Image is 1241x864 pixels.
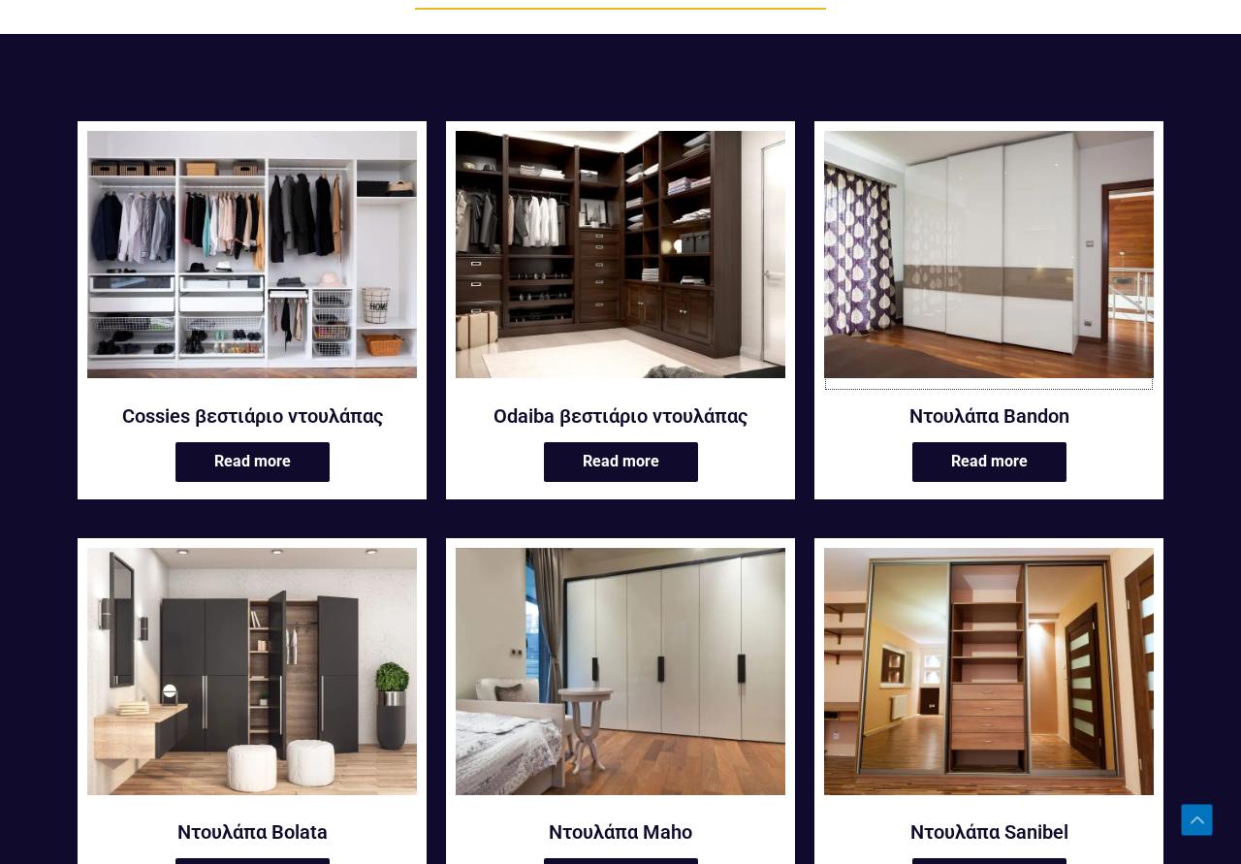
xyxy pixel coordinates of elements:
a: Cossies βεστιάριο ντουλάπας [87,131,417,391]
a: Ντουλάπα Maho [456,819,785,845]
a: Odaiba βεστιάριο ντουλάπας [456,131,785,391]
a: Read more about “Odaiba βεστιάριο ντουλάπας” [544,442,698,482]
a: Ντουλάπα Sanibel [824,819,1154,845]
a: Ντουλάπα Bandon [824,131,1154,391]
a: Ντουλάπα Sanibel [824,548,1154,808]
a: Ντουλάπα Bolata [87,819,417,845]
a: Read more about “Ντουλάπα Bandon” [912,442,1066,482]
a: Read more about “Cossies βεστιάριο ντουλάπας” [175,442,330,482]
a: Odaiba βεστιάριο ντουλάπας [456,403,785,429]
a: Ντουλάπα Bandon [824,403,1154,429]
a: Ντουλάπα Maho [456,548,785,808]
a: Cossies βεστιάριο ντουλάπας [87,403,417,429]
img: Maho ντουλάπα [456,548,785,795]
a: Ντουλάπα Bolata [87,548,417,808]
